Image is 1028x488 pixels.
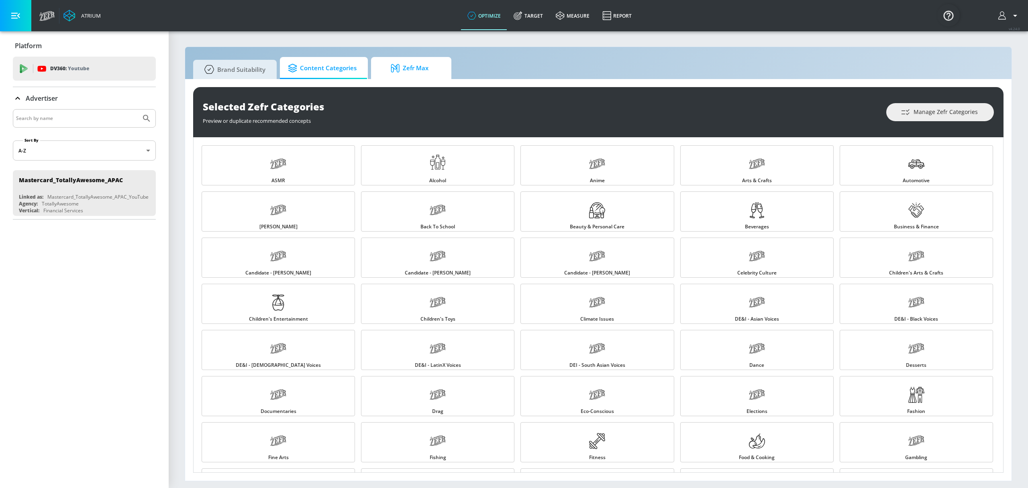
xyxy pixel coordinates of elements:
[68,64,89,73] p: Youtube
[894,224,939,229] span: Business & Finance
[202,145,355,185] a: ASMR
[202,330,355,370] a: DE&I - [DEMOGRAPHIC_DATA] Voices
[268,455,289,460] span: Fine Arts
[840,376,993,416] a: Fashion
[840,284,993,324] a: DE&I - Black Voices
[249,317,308,321] span: Children's Entertainment
[13,170,156,216] div: Mastercard_TotallyAwesome_APACLinked as:Mastercard_TotallyAwesome_APAC_YouTubeAgency:TotallyAweso...
[361,330,514,370] a: DE&I - LatinX Voices
[745,224,769,229] span: Beverages
[201,60,265,79] span: Brand Suitability
[15,41,42,50] p: Platform
[749,363,764,368] span: Dance
[840,238,993,278] a: Children's Arts & Crafts
[16,113,138,124] input: Search by name
[78,12,101,19] div: Atrium
[50,64,89,73] p: DV360:
[202,376,355,416] a: Documentaries
[432,409,443,414] span: Drag
[19,176,123,184] div: Mastercard_TotallyAwesome_APAC
[840,191,993,232] a: Business & Finance
[202,238,355,278] a: Candidate - [PERSON_NAME]
[889,270,943,275] span: Children's Arts & Crafts
[903,178,930,183] span: Automotive
[840,422,993,462] a: Gambling
[520,238,674,278] a: Candidate - [PERSON_NAME]
[589,455,606,460] span: Fitness
[886,103,994,121] button: Manage Zefr Categories
[570,224,624,229] span: Beauty & Personal Care
[203,100,878,113] div: Selected Zefr Categories
[13,109,156,219] div: Advertiser
[680,376,834,416] a: Elections
[680,145,834,185] a: Arts & Crafts
[737,270,777,275] span: Celebrity Culture
[202,191,355,232] a: [PERSON_NAME]
[13,140,156,161] div: A-Z
[507,1,549,30] a: Target
[23,138,40,143] label: Sort By
[43,207,83,214] div: Financial Services
[680,422,834,462] a: Food & Cooking
[429,178,446,183] span: Alcohol
[840,330,993,370] a: Desserts
[680,330,834,370] a: Dance
[520,422,674,462] a: Fitness
[461,1,507,30] a: optimize
[245,270,311,275] span: Candidate - [PERSON_NAME]
[735,317,779,321] span: DE&I - Asian Voices
[680,284,834,324] a: DE&I - Asian Voices
[236,363,321,368] span: DE&I - [DEMOGRAPHIC_DATA] Voices
[569,363,625,368] span: DEI - South Asian Voices
[288,59,357,78] span: Content Categories
[415,363,461,368] span: DE&I - LatinX Voices
[520,330,674,370] a: DEI - South Asian Voices
[202,284,355,324] a: Children's Entertainment
[902,107,978,117] span: Manage Zefr Categories
[894,317,938,321] span: DE&I - Black Voices
[580,317,614,321] span: Climate Issues
[747,409,767,414] span: Elections
[259,224,298,229] span: [PERSON_NAME]
[840,145,993,185] a: Automotive
[26,94,58,103] p: Advertiser
[361,191,514,232] a: Back to School
[13,87,156,110] div: Advertiser
[203,113,878,124] div: Preview or duplicate recommended concepts
[739,455,775,460] span: Food & Cooking
[905,455,927,460] span: Gambling
[13,35,156,57] div: Platform
[906,363,926,368] span: Desserts
[420,224,455,229] span: Back to School
[520,376,674,416] a: Eco-Conscious
[596,1,638,30] a: Report
[379,59,440,78] span: Zefr Max
[42,200,79,207] div: TotallyAwesome
[742,178,772,183] span: Arts & Crafts
[361,422,514,462] a: Fishing
[907,409,925,414] span: Fashion
[430,455,446,460] span: Fishing
[680,191,834,232] a: Beverages
[271,178,285,183] span: ASMR
[520,145,674,185] a: Anime
[19,193,43,200] div: Linked as:
[19,200,38,207] div: Agency:
[405,270,471,275] span: Candidate - [PERSON_NAME]
[549,1,596,30] a: measure
[19,207,39,214] div: Vertical:
[520,191,674,232] a: Beauty & Personal Care
[564,270,630,275] span: Candidate - [PERSON_NAME]
[361,238,514,278] a: Candidate - [PERSON_NAME]
[1009,26,1020,31] span: v 4.24.0
[13,57,156,81] div: DV360: Youtube
[13,167,156,219] nav: list of Advertiser
[680,238,834,278] a: Celebrity Culture
[202,422,355,462] a: Fine Arts
[590,178,605,183] span: Anime
[47,193,149,200] div: Mastercard_TotallyAwesome_APAC_YouTube
[261,409,296,414] span: Documentaries
[361,376,514,416] a: Drag
[937,4,960,26] button: Open Resource Center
